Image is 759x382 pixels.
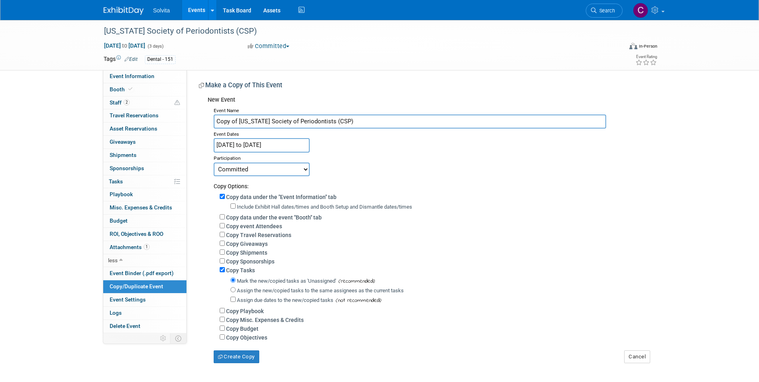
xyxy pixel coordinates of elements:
[629,43,637,49] img: Format-Inperson.png
[214,129,650,138] div: Event Dates
[110,73,154,79] span: Event Information
[226,194,336,200] label: Copy data under the "Event Information" tab
[104,55,138,64] td: Tags
[103,149,186,162] a: Shipments
[103,294,186,306] a: Event Settings
[110,283,163,290] span: Copy/Duplicate Event
[226,308,264,314] label: Copy Playbook
[103,228,186,241] a: ROI, Objectives & ROO
[103,320,186,333] a: Delete Event
[226,223,282,229] label: Copy event Attendees
[110,296,146,303] span: Event Settings
[586,4,623,18] a: Search
[226,258,274,265] label: Copy Sponsorships
[110,231,163,237] span: ROI, Objectives & ROO
[103,254,186,267] a: less
[226,249,267,256] label: Copy Shipments
[226,334,267,341] label: Copy Objectives
[147,44,164,49] span: (3 days)
[226,317,304,323] label: Copy Misc. Expenses & Credits
[103,201,186,214] a: Misc. Expenses & Credits
[124,99,130,105] span: 2
[333,296,381,305] span: (not recommended)
[108,257,118,263] span: less
[103,241,186,254] a: Attachments1
[635,55,657,59] div: Event Rating
[170,333,186,344] td: Toggle Event Tabs
[124,56,138,62] a: Edit
[110,244,150,250] span: Attachments
[226,267,255,273] label: Copy Tasks
[110,204,172,211] span: Misc. Expenses & Credits
[103,70,186,83] a: Event Information
[597,8,615,14] span: Search
[336,277,375,285] span: (recommended)
[103,97,186,109] a: Staff2
[575,42,658,54] div: Event Format
[103,136,186,149] a: Giveaways
[237,297,333,303] label: Assign due dates to the new/copied tasks
[110,86,134,92] span: Booth
[145,55,176,64] div: Dental - 151
[103,83,186,96] a: Booth
[214,176,650,190] div: Copy Options:
[104,7,144,15] img: ExhibitDay
[103,215,186,227] a: Budget
[639,43,657,49] div: In-Person
[128,87,132,91] i: Booth reservation complete
[103,175,186,188] a: Tasks
[110,125,157,132] span: Asset Reservations
[208,96,650,105] div: New Event
[110,310,122,316] span: Logs
[110,270,174,276] span: Event Binder (.pdf export)
[633,3,648,18] img: Cindy Miller
[214,153,650,162] div: Participation
[237,288,404,294] label: Assign the new/copied tasks to the same assignees as the current tasks
[103,188,186,201] a: Playbook
[121,42,128,49] span: to
[110,217,128,224] span: Budget
[103,109,186,122] a: Travel Reservations
[237,278,336,284] label: Mark the new/copied tasks as 'Unassigned'
[226,232,291,238] label: Copy Travel Reservations
[110,99,130,106] span: Staff
[174,99,180,107] span: Potential Scheduling Conflict -- at least one attendee is tagged in another overlapping event.
[226,326,258,332] label: Copy Budget
[109,178,123,185] span: Tasks
[245,42,292,50] button: Committed
[103,267,186,280] a: Event Binder (.pdf export)
[110,112,158,119] span: Travel Reservations
[237,204,412,210] label: Include Exhibit Hall dates/times and Booth Setup and Dismantle dates/times
[110,165,144,171] span: Sponsorships
[214,105,650,115] div: Event Name
[101,24,611,38] div: [US_STATE] Society of Periodontists (CSP)
[103,162,186,175] a: Sponsorships
[103,280,186,293] a: Copy/Duplicate Event
[624,350,650,363] button: Cancel
[110,139,136,145] span: Giveaways
[214,350,259,363] button: Create Copy
[104,42,146,49] span: [DATE] [DATE]
[144,244,150,250] span: 1
[110,152,136,158] span: Shipments
[110,323,140,329] span: Delete Event
[156,333,170,344] td: Personalize Event Tab Strip
[226,214,322,221] label: Copy data under the event "Booth" tab
[103,307,186,320] a: Logs
[103,123,186,135] a: Asset Reservations
[153,7,170,14] span: Solvita
[110,191,133,197] span: Playbook
[199,81,650,92] div: Make a Copy of This Event
[226,241,268,247] label: Copy Giveaways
